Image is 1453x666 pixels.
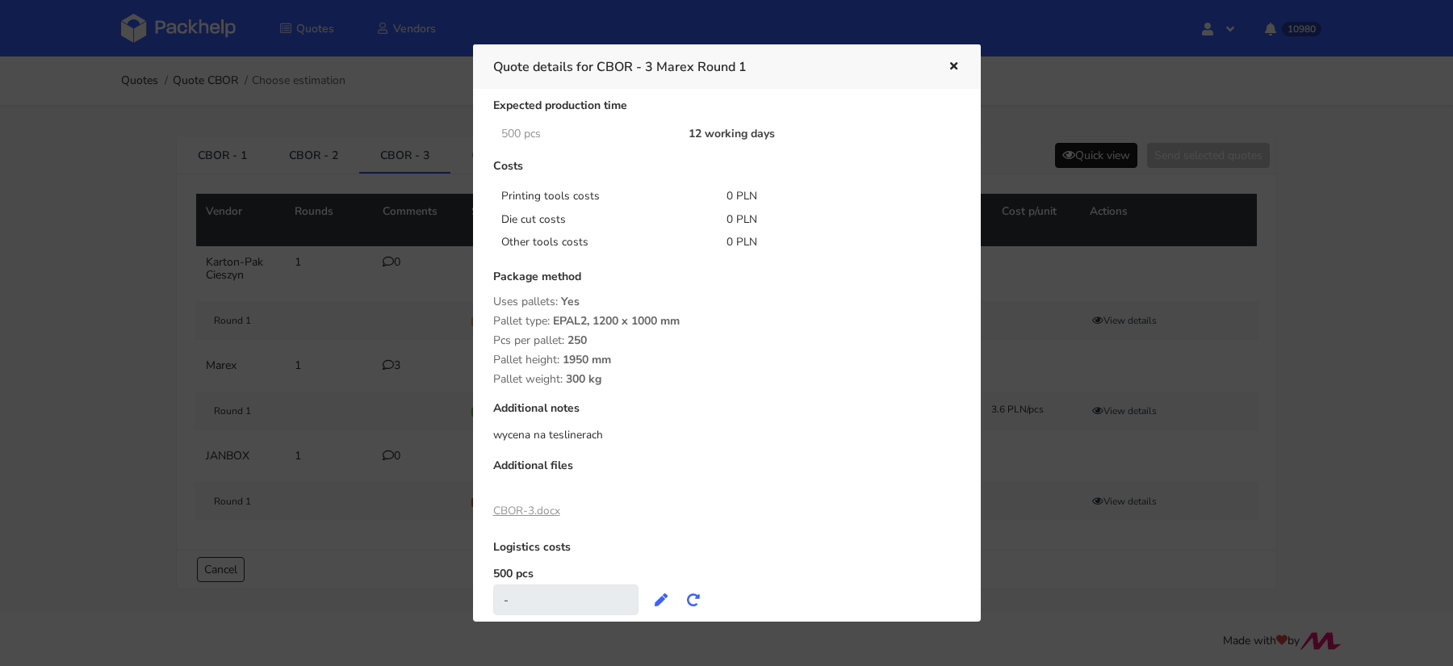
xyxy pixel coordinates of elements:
label: 500 pcs [493,566,534,581]
div: 500 pcs [490,128,678,140]
div: Logistics costs [493,541,961,566]
div: Additional notes [493,402,961,427]
a: CBOR-3.docx [493,503,560,518]
span: Pallet weight: [493,371,563,387]
div: Printing tools costs [490,188,716,204]
div: 0 PLN [715,212,941,228]
div: wycena na teslinerach [493,427,961,443]
span: 250 [567,333,587,360]
span: 1950 mm [563,352,611,379]
span: Uses pallets: [493,294,558,309]
div: 12 working days [677,128,940,140]
div: - [493,584,639,615]
div: Additional files [493,459,961,484]
div: Die cut costs [490,212,716,228]
h3: Quote details for CBOR - 3 Marex Round 1 [493,56,923,78]
div: Package method [493,270,961,295]
button: Edit [645,585,677,614]
span: Pcs per pallet: [493,333,564,348]
span: EPAL2, 1200 x 1000 mm [553,313,680,341]
div: Costs [493,160,961,185]
div: Expected production time [493,99,961,124]
div: 0 PLN [715,234,941,250]
div: Other tools costs [490,234,716,250]
span: Pallet type: [493,313,550,329]
button: Recalculate [677,585,710,614]
div: 0 PLN [715,188,941,204]
span: 300 kg [566,371,601,399]
span: Pallet height: [493,352,559,367]
span: Yes [561,294,580,321]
